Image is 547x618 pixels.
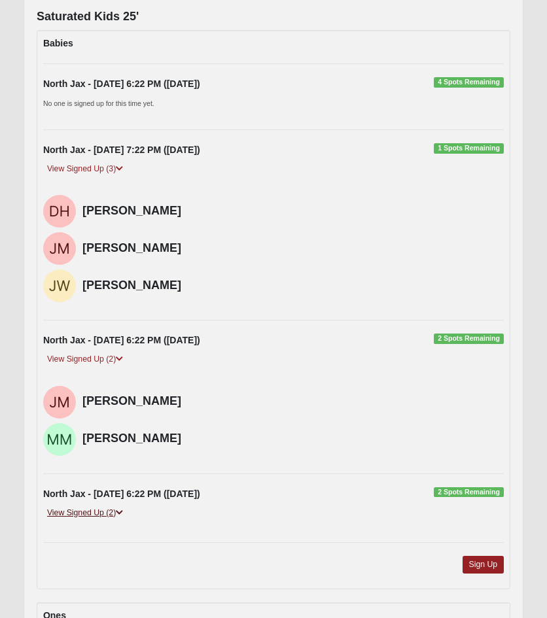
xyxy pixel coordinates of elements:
[43,269,76,302] img: Jocelyn Williford
[82,204,504,218] h4: [PERSON_NAME]
[37,10,139,24] h4: Saturated Kids 25'
[43,99,154,107] small: No one is signed up for this time yet.
[434,487,504,498] span: 2 Spots Remaining
[43,506,127,520] a: View Signed Up (2)
[43,38,73,48] strong: Babies
[43,162,127,176] a: View Signed Up (3)
[434,334,504,344] span: 2 Spots Remaining
[43,423,76,456] img: Michelle Maddox
[43,489,200,499] strong: North Jax - [DATE] 6:22 PM ([DATE])
[43,352,127,366] a: View Signed Up (2)
[43,145,200,155] strong: North Jax - [DATE] 7:22 PM ([DATE])
[43,78,200,89] strong: North Jax - [DATE] 6:22 PM ([DATE])
[43,335,200,345] strong: North Jax - [DATE] 6:22 PM ([DATE])
[82,432,504,446] h4: [PERSON_NAME]
[463,556,504,574] a: Sign Up
[434,143,504,154] span: 1 Spots Remaining
[82,279,504,293] h4: [PERSON_NAME]
[43,386,76,419] img: Jean Moore
[434,77,504,88] span: 4 Spots Remaining
[43,232,76,265] img: Jean Moore
[43,195,76,228] img: Donna Hines
[82,394,504,409] h4: [PERSON_NAME]
[82,241,504,256] h4: [PERSON_NAME]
